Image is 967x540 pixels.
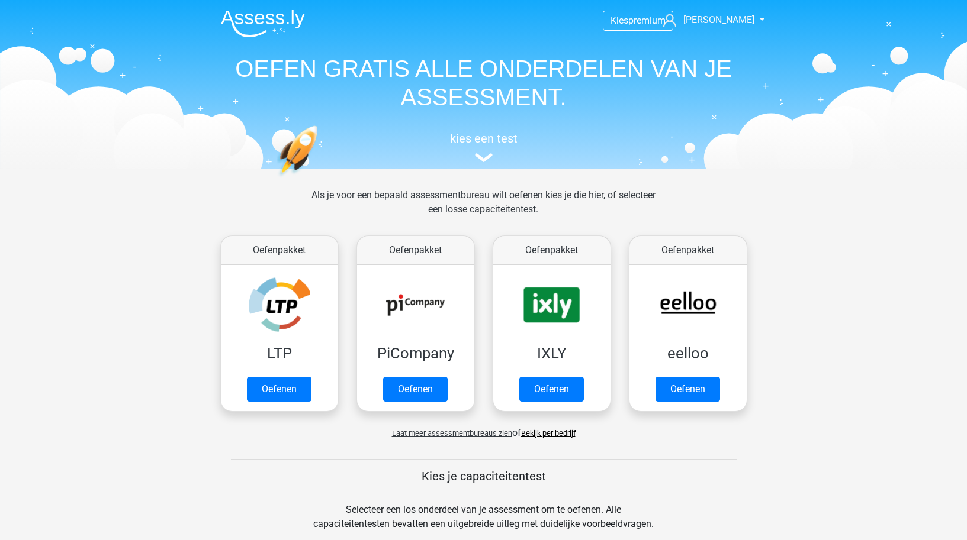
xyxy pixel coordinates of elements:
a: Kiespremium [603,12,673,28]
a: Oefenen [383,377,448,402]
h5: Kies je capaciteitentest [231,469,737,483]
a: [PERSON_NAME] [658,13,756,27]
img: oefenen [277,125,364,232]
span: Laat meer assessmentbureaus zien [392,429,512,438]
img: Assessly [221,9,305,37]
span: premium [628,15,666,26]
div: Als je voor een bepaald assessmentbureau wilt oefenen kies je die hier, of selecteer een losse ca... [302,188,665,231]
span: Kies [611,15,628,26]
img: assessment [475,153,493,162]
h5: kies een test [211,131,756,145]
div: of [211,416,756,440]
a: Oefenen [247,377,311,402]
span: [PERSON_NAME] [683,14,754,25]
a: Bekijk per bedrijf [521,429,576,438]
a: Oefenen [519,377,584,402]
a: Oefenen [656,377,720,402]
a: kies een test [211,131,756,163]
h1: OEFEN GRATIS ALLE ONDERDELEN VAN JE ASSESSMENT. [211,54,756,111]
